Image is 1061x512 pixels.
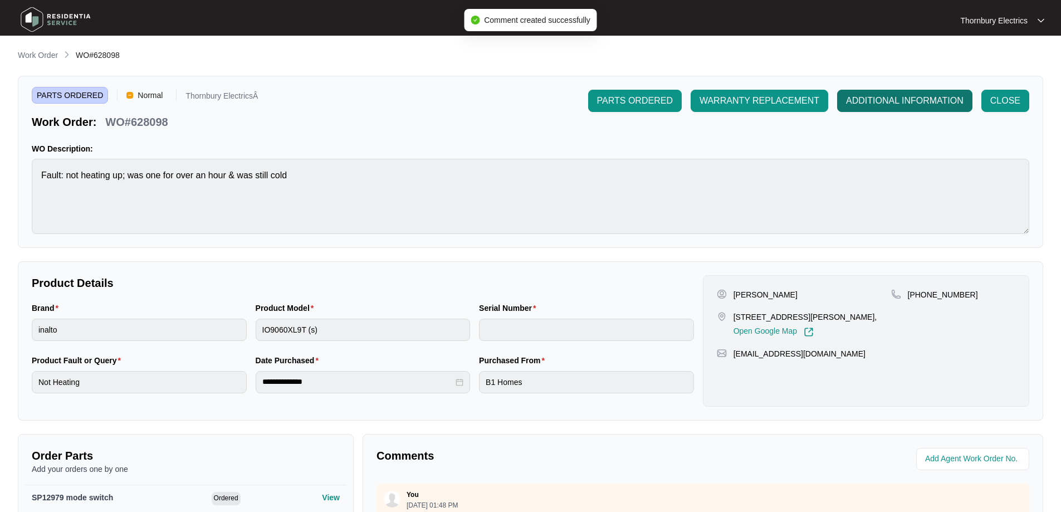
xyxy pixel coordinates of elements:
[32,319,247,341] input: Brand
[700,94,819,108] span: WARRANTY REPLACEMENT
[990,94,1020,108] span: CLOSE
[32,114,96,130] p: Work Order:
[133,87,167,104] span: Normal
[484,16,590,25] span: Comment created successfully
[717,289,727,299] img: user-pin
[262,376,454,388] input: Date Purchased
[17,3,95,36] img: residentia service logo
[891,289,901,299] img: map-pin
[479,303,540,314] label: Serial Number
[256,355,323,366] label: Date Purchased
[212,492,241,505] span: Ordered
[1038,18,1044,23] img: dropdown arrow
[32,493,113,502] span: SP12979 mode switch
[837,90,972,112] button: ADDITIONAL INFORMATION
[479,319,694,341] input: Serial Number
[908,289,978,300] p: [PHONE_NUMBER]
[471,16,480,25] span: check-circle
[32,464,340,475] p: Add your orders one by one
[322,492,340,503] p: View
[588,90,682,112] button: PARTS ORDERED
[32,448,340,464] p: Order Parts
[734,327,814,337] a: Open Google Map
[32,355,125,366] label: Product Fault or Query
[18,50,58,61] p: Work Order
[479,355,549,366] label: Purchased From
[16,50,60,62] a: Work Order
[384,491,400,508] img: user.svg
[32,143,1029,154] p: WO Description:
[32,275,694,291] p: Product Details
[597,94,673,108] span: PARTS ORDERED
[32,159,1029,234] textarea: Fault: not heating up; was one for over an hour & was still cold
[981,90,1029,112] button: CLOSE
[407,502,458,509] p: [DATE] 01:48 PM
[105,114,168,130] p: WO#628098
[256,303,319,314] label: Product Model
[691,90,828,112] button: WARRANTY REPLACEMENT
[960,15,1028,26] p: Thornbury Electrics
[734,311,877,323] p: [STREET_ADDRESS][PERSON_NAME],
[407,490,419,499] p: You
[62,50,71,59] img: chevron-right
[76,51,120,60] span: WO#628098
[717,348,727,358] img: map-pin
[185,92,258,104] p: Thornbury ElectricsÂ
[804,327,814,337] img: Link-External
[377,448,695,464] p: Comments
[846,94,964,108] span: ADDITIONAL INFORMATION
[256,319,471,341] input: Product Model
[32,371,247,393] input: Product Fault or Query
[32,303,63,314] label: Brand
[479,371,694,393] input: Purchased From
[734,348,866,359] p: [EMAIL_ADDRESS][DOMAIN_NAME]
[925,452,1023,466] input: Add Agent Work Order No.
[717,311,727,321] img: map-pin
[734,289,798,300] p: [PERSON_NAME]
[126,92,133,99] img: Vercel Logo
[32,87,108,104] span: PARTS ORDERED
